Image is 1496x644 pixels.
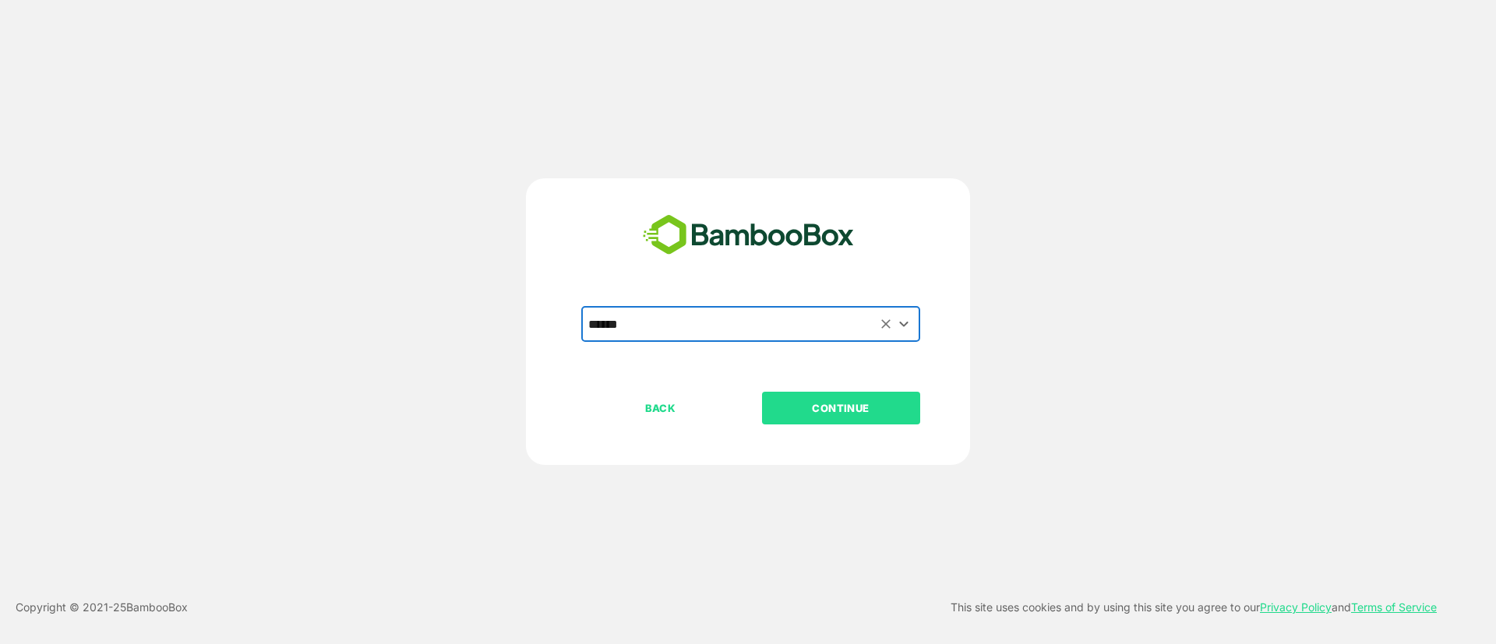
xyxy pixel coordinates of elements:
[877,315,895,333] button: Clear
[894,313,915,334] button: Open
[1260,600,1332,614] a: Privacy Policy
[1351,600,1437,614] a: Terms of Service
[583,399,739,417] p: BACK
[581,392,739,424] button: BACK
[634,209,863,261] img: bamboobox
[16,598,188,617] p: Copyright © 2021- 25 BambooBox
[951,598,1437,617] p: This site uses cookies and by using this site you agree to our and
[762,392,920,424] button: CONTINUE
[763,399,919,417] p: CONTINUE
